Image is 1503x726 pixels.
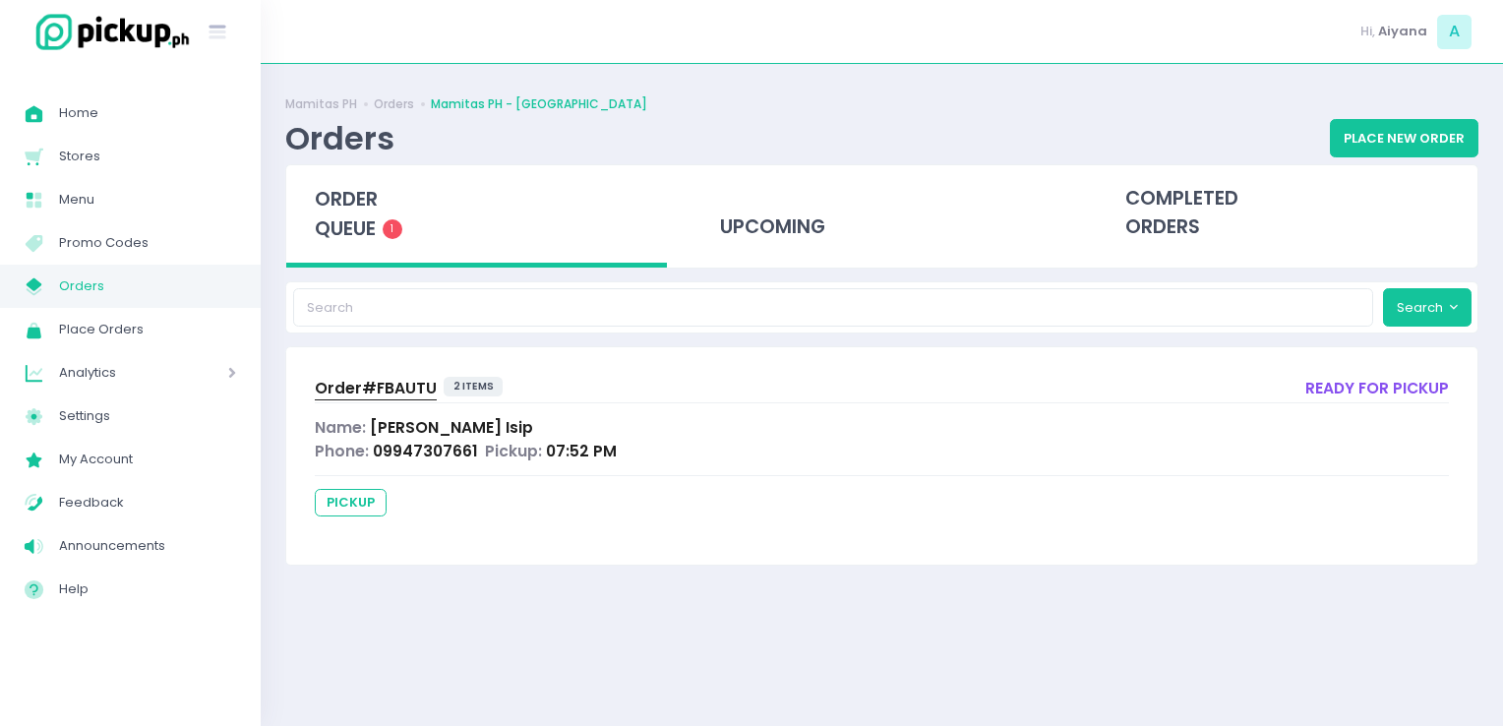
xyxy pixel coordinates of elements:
input: Search [293,288,1374,326]
span: Feedback [59,490,236,515]
span: Analytics [59,360,172,386]
a: Mamitas PH - [GEOGRAPHIC_DATA] [431,95,647,113]
span: My Account [59,447,236,472]
span: 07:52 PM [546,441,617,461]
span: Settings [59,403,236,429]
a: Order#FBAUTU [315,377,437,403]
span: Home [59,100,236,126]
span: Orders [59,273,236,299]
span: Phone: [315,441,369,461]
span: Help [59,576,236,602]
img: logo [25,11,192,53]
span: 1 [383,219,402,239]
button: Place New Order [1330,119,1478,156]
span: [PERSON_NAME] Isip [370,417,533,438]
button: Search [1383,288,1472,326]
span: Menu [59,187,236,212]
div: ready for pickup [1305,377,1449,403]
span: order queue [315,186,378,242]
span: Promo Codes [59,230,236,256]
span: A [1437,15,1472,49]
span: 2 items [444,377,504,396]
span: Aiyana [1378,22,1427,41]
span: Stores [59,144,236,169]
a: Orders [374,95,414,113]
span: pickup [315,489,387,516]
div: Orders [285,119,394,157]
span: Order# FBAUTU [315,378,437,398]
div: upcoming [691,165,1072,262]
span: Place Orders [59,317,236,342]
a: Mamitas PH [285,95,357,113]
span: Hi, [1360,22,1375,41]
span: Pickup: [485,441,542,461]
span: Name: [315,417,366,438]
div: completed orders [1097,165,1477,262]
span: Announcements [59,533,236,559]
span: 09947307661 [373,441,478,461]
